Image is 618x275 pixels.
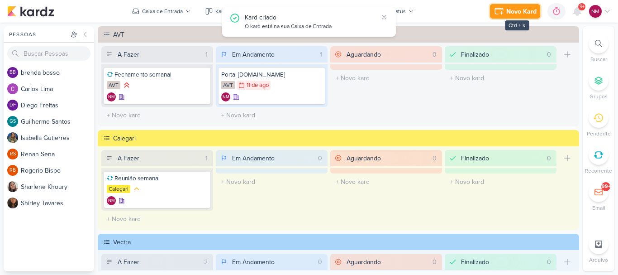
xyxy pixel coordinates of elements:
input: + Novo kard [103,109,211,122]
p: DF [10,103,16,108]
div: Ctrl + k [505,20,529,30]
input: + Novo kard [332,72,440,85]
div: 0 [543,257,555,267]
p: Email [592,204,605,212]
div: 1 [202,154,211,163]
img: Isabella Gutierres [7,132,18,143]
p: RS [10,152,16,157]
div: Prioridade Alta [122,81,131,90]
div: AVT [113,30,576,39]
p: NM [108,199,115,203]
div: D i e g o F r e i t a s [21,101,94,110]
div: Vectra [113,237,576,247]
div: 11 de ago [247,82,269,88]
p: bb [10,70,16,75]
div: Diego Freitas [7,100,18,111]
div: Guilherme Santos [7,116,18,127]
div: 0 [429,154,440,163]
div: Portal apto.vc [221,71,322,79]
div: Natasha Matos [221,92,230,101]
div: Criador(a): Natasha Matos [107,92,116,101]
div: S h i r l e y T a v a r e s [21,198,94,208]
img: Sharlene Khoury [7,181,18,192]
div: S h a r l e n e K h o u r y [21,182,94,192]
div: Prioridade Média [132,184,141,193]
input: + Novo kard [218,175,326,188]
input: + Novo kard [447,72,555,85]
div: 0 [543,50,555,59]
input: Buscar Pessoas [7,46,90,61]
div: 0 [429,257,440,267]
button: Novo Kard [490,4,540,19]
div: Criador(a): Natasha Matos [107,196,116,205]
span: 9+ [580,3,585,10]
div: Renan Sena [7,149,18,159]
p: Grupos [589,92,608,101]
p: Arquivo [589,256,608,264]
div: 0 [543,154,555,163]
div: Rogerio Bispo [7,165,18,176]
div: 2 [200,257,211,267]
input: + Novo kard [218,109,326,122]
div: R e n a n S e n a [21,150,94,159]
div: Novo Kard [506,7,537,16]
input: + Novo kard [332,175,440,188]
div: Calegari [113,134,576,143]
p: GS [10,119,16,124]
p: NM [223,95,229,100]
div: Fechamento semanal [107,71,208,79]
div: AVT [107,81,120,89]
li: Ctrl + F [583,34,614,63]
div: G u i l h e r m e S a n t o s [21,117,94,126]
div: C a r l o s L i m a [21,84,94,94]
div: 0 [429,50,440,59]
div: Calegari [107,185,130,193]
img: kardz.app [7,6,54,17]
div: 0 [314,154,326,163]
p: Buscar [590,55,607,63]
p: Pendente [587,130,611,138]
div: I s a b e l l a G u t i e r r e s [21,133,94,143]
div: R o g e r i o B i s p o [21,166,94,175]
div: 1 [316,50,326,59]
input: + Novo kard [447,175,555,188]
div: brenda bosso [7,67,18,78]
div: O kard está na sua Caixa de Entrada [245,22,378,31]
div: Natasha Matos [107,92,116,101]
div: Pessoas [7,30,69,39]
img: Shirley Tavares [7,198,18,208]
div: Reunião semanal [107,174,208,183]
div: 1 [202,50,211,59]
p: RB [10,168,16,173]
div: b r e n d a b o s s o [21,68,94,77]
input: + Novo kard [103,212,211,226]
p: NM [591,7,599,15]
div: Natasha Matos [589,5,602,18]
div: Kard criado [245,13,378,22]
div: AVT [221,81,235,89]
p: NM [108,95,115,100]
div: 99+ [602,183,610,190]
div: Criador(a): Natasha Matos [221,92,230,101]
p: Recorrente [585,167,612,175]
div: Natasha Matos [107,196,116,205]
img: Carlos Lima [7,83,18,94]
div: 0 [314,257,326,267]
